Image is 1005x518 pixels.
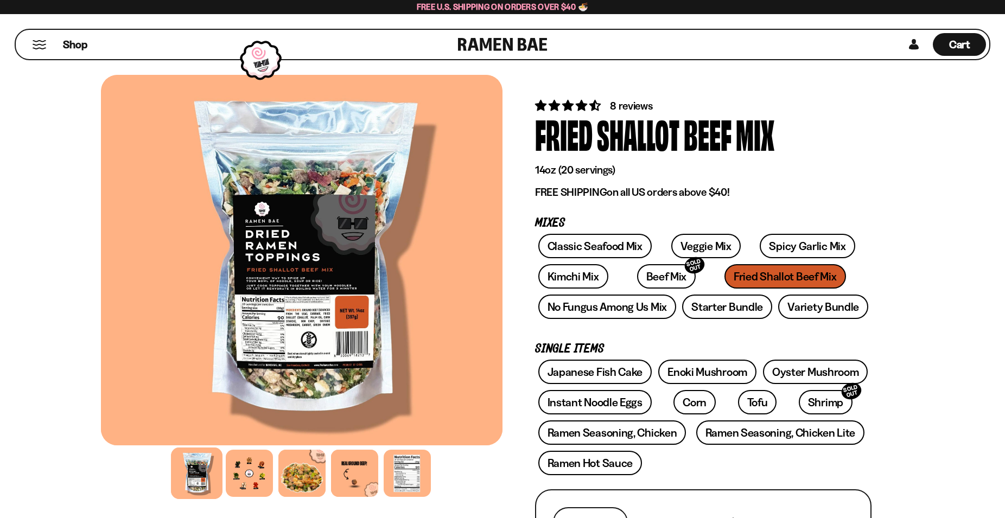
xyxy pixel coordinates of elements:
[610,99,652,112] span: 8 reviews
[535,99,603,112] span: 4.62 stars
[538,234,652,258] a: Classic Seafood Mix
[63,33,87,56] a: Shop
[535,186,607,199] strong: FREE SHIPPING
[538,390,652,414] a: Instant Noodle Eggs
[538,420,686,445] a: Ramen Seasoning, Chicken
[933,30,986,59] a: Cart
[538,360,652,384] a: Japanese Fish Cake
[535,344,872,354] p: Single Items
[949,38,970,51] span: Cart
[658,360,756,384] a: Enoki Mushroom
[637,264,696,289] a: Beef MixSOLD OUT
[839,381,863,402] div: SOLD OUT
[671,234,741,258] a: Veggie Mix
[63,37,87,52] span: Shop
[736,113,774,154] div: Mix
[535,163,872,177] p: 14oz (20 servings)
[538,451,643,475] a: Ramen Hot Sauce
[417,2,589,12] span: Free U.S. Shipping on Orders over $40 🍜
[683,255,707,276] div: SOLD OUT
[684,113,732,154] div: Beef
[32,40,47,49] button: Mobile Menu Trigger
[673,390,716,414] a: Corn
[535,218,872,228] p: Mixes
[538,264,608,289] a: Kimchi Mix
[535,186,872,199] p: on all US orders above $40!
[738,390,777,414] a: Tofu
[763,360,868,384] a: Oyster Mushroom
[538,295,676,319] a: No Fungus Among Us Mix
[696,420,864,445] a: Ramen Seasoning, Chicken Lite
[682,295,772,319] a: Starter Bundle
[535,113,593,154] div: Fried
[799,390,853,414] a: ShrimpSOLD OUT
[597,113,679,154] div: Shallot
[778,295,868,319] a: Variety Bundle
[760,234,855,258] a: Spicy Garlic Mix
